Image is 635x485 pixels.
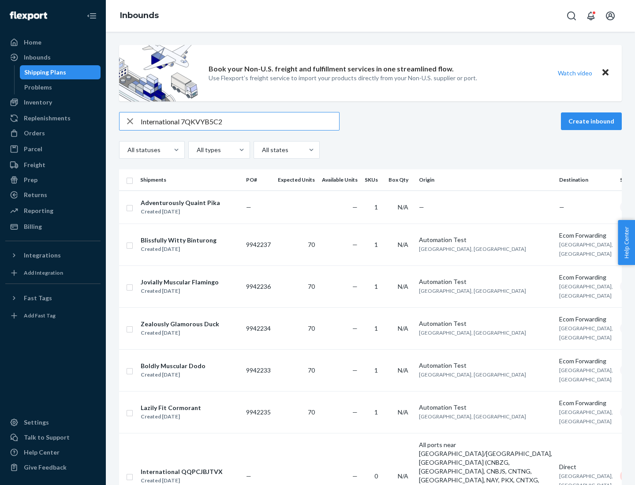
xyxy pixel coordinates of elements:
a: Add Fast Tag [5,309,101,323]
span: 70 [308,325,315,332]
div: Ecom Forwarding [559,399,613,407]
div: Automation Test [419,403,552,412]
a: Inventory [5,95,101,109]
div: Help Center [24,448,60,457]
span: Help Center [618,220,635,265]
div: Zealously Glamorous Duck [141,320,219,328]
button: Give Feedback [5,460,101,474]
input: Search inbounds by name, destination, msku... [141,112,339,130]
a: Parcel [5,142,101,156]
span: N/A [398,203,408,211]
span: [GEOGRAPHIC_DATA], [GEOGRAPHIC_DATA] [559,241,613,257]
div: Automation Test [419,361,552,370]
th: Destination [556,169,616,190]
span: 1 [374,325,378,332]
th: Expected Units [274,169,318,190]
div: Returns [24,190,47,199]
div: Freight [24,160,45,169]
div: Orders [24,129,45,138]
img: Flexport logo [10,11,47,20]
ol: breadcrumbs [113,3,166,29]
a: Billing [5,220,101,234]
a: Shipping Plans [20,65,101,79]
td: 9942235 [243,391,274,433]
span: [GEOGRAPHIC_DATA], [GEOGRAPHIC_DATA] [559,325,613,341]
button: Create inbound [561,112,622,130]
span: — [246,203,251,211]
button: Integrations [5,248,101,262]
span: 1 [374,408,378,416]
th: SKUs [361,169,385,190]
a: Inbounds [5,50,101,64]
span: — [352,408,358,416]
a: Inbounds [120,11,159,20]
input: All types [196,145,197,154]
div: Direct [559,463,613,471]
div: Fast Tags [24,294,52,302]
a: Returns [5,188,101,202]
span: 70 [308,283,315,290]
span: — [352,366,358,374]
a: Freight [5,158,101,172]
td: 9942234 [243,307,274,349]
div: Automation Test [419,319,552,328]
div: Add Fast Tag [24,312,56,319]
div: Automation Test [419,277,552,286]
div: Blissfully Witty Binturong [141,236,217,245]
div: Adventurously Quaint Pika [141,198,220,207]
span: N/A [398,283,408,290]
div: Inventory [24,98,52,107]
span: N/A [398,366,408,374]
a: Reporting [5,204,101,218]
span: — [352,241,358,248]
span: [GEOGRAPHIC_DATA], [GEOGRAPHIC_DATA] [559,367,613,383]
div: Home [24,38,41,47]
div: Reporting [24,206,53,215]
a: Replenishments [5,111,101,125]
button: Close Navigation [83,7,101,25]
p: Use Flexport’s freight service to import your products directly from your Non-U.S. supplier or port. [209,74,477,82]
div: Inbounds [24,53,51,62]
span: 0 [374,472,378,480]
div: Ecom Forwarding [559,315,613,324]
span: N/A [398,472,408,480]
div: Parcel [24,145,42,153]
button: Close [600,67,611,79]
span: — [559,203,564,211]
div: Lazily Fit Cormorant [141,403,201,412]
div: Boldly Muscular Dodo [141,362,205,370]
div: International QQPCJBJTVX [141,467,223,476]
th: Origin [415,169,556,190]
span: [GEOGRAPHIC_DATA], [GEOGRAPHIC_DATA] [559,283,613,299]
span: [GEOGRAPHIC_DATA], [GEOGRAPHIC_DATA] [419,371,526,378]
td: 9942237 [243,224,274,265]
a: Orders [5,126,101,140]
th: Available Units [318,169,361,190]
span: 1 [374,366,378,374]
div: Replenishments [24,114,71,123]
th: PO# [243,169,274,190]
button: Fast Tags [5,291,101,305]
button: Open Search Box [563,7,580,25]
a: Home [5,35,101,49]
div: Created [DATE] [141,207,220,216]
div: Ecom Forwarding [559,273,613,282]
div: Created [DATE] [141,370,205,379]
td: 9942236 [243,265,274,307]
span: 1 [374,283,378,290]
span: — [352,203,358,211]
a: Add Integration [5,266,101,280]
div: Give Feedback [24,463,67,472]
span: N/A [398,241,408,248]
span: — [352,325,358,332]
span: 1 [374,203,378,211]
div: Talk to Support [24,433,70,442]
span: [GEOGRAPHIC_DATA], [GEOGRAPHIC_DATA] [419,246,526,252]
td: 9942233 [243,349,274,391]
span: 70 [308,241,315,248]
input: All states [261,145,262,154]
span: [GEOGRAPHIC_DATA], [GEOGRAPHIC_DATA] [559,409,613,425]
button: Open account menu [601,7,619,25]
span: — [246,472,251,480]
